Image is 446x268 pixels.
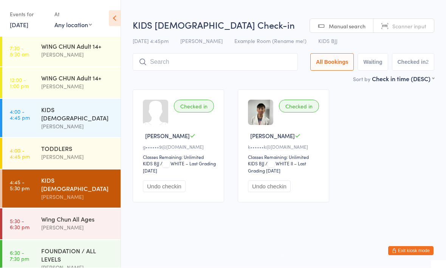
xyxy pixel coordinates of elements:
time: 12:00 - 1:00 pm [10,77,29,89]
div: g••••••9@[DOMAIN_NAME] [143,144,216,150]
div: [PERSON_NAME] [41,122,114,131]
div: Checked in [174,100,214,113]
input: Search [133,54,298,71]
span: [PERSON_NAME] [250,132,295,140]
span: Example Room (Rename me!) [234,37,307,45]
button: Waiting [358,54,388,71]
span: [PERSON_NAME] [180,37,223,45]
a: 12:00 -1:00 pmWING CHUN Adult 14+[PERSON_NAME] [2,68,121,99]
span: Manual search [329,23,365,30]
a: 7:30 -8:30 amWING CHUN Adult 14+[PERSON_NAME] [2,36,121,67]
img: image1754468947.png [248,100,273,125]
a: 5:30 -6:30 pmWing Chun All Ages[PERSON_NAME] [2,209,121,240]
div: WING CHUN Adult 14+ [41,42,114,51]
div: Classes Remaining: Unlimited [143,154,216,160]
div: [PERSON_NAME] [41,223,114,232]
a: 4:00 -4:45 pmTODDLERS[PERSON_NAME] [2,138,121,169]
div: TODDLERS [41,145,114,153]
div: 2 [426,59,429,65]
time: 4:45 - 5:30 pm [10,179,29,191]
button: Exit kiosk mode [388,246,434,256]
div: KIDS [DEMOGRAPHIC_DATA] [41,106,114,122]
time: 4:00 - 4:45 pm [10,109,30,121]
time: 4:00 - 4:45 pm [10,148,30,160]
div: Any location [54,21,92,29]
a: [DATE] [10,21,28,29]
time: 5:30 - 6:30 pm [10,218,29,230]
div: At [54,8,92,21]
div: Events for [10,8,47,21]
button: All Bookings [310,54,354,71]
label: Sort by [353,75,370,83]
button: Undo checkin [248,181,291,193]
div: k••••••k@[DOMAIN_NAME] [248,144,321,150]
span: [PERSON_NAME] [145,132,190,140]
span: Scanner input [392,23,426,30]
span: KIDS BJJ [318,37,338,45]
div: KIDS BJJ [248,160,264,167]
div: FOUNDATION / ALL LEVELS [41,247,114,263]
button: Undo checkin [143,181,186,193]
span: [DATE] 4:45pm [133,37,169,45]
time: 7:30 - 8:30 am [10,45,29,57]
div: Wing Chun All Ages [41,215,114,223]
a: 4:45 -5:30 pmKIDS [DEMOGRAPHIC_DATA][PERSON_NAME] [2,170,121,208]
div: Checked in [279,100,319,113]
div: [PERSON_NAME] [41,153,114,162]
span: / WHITE – Last Grading [DATE] [143,160,216,174]
div: KIDS BJJ [143,160,159,167]
div: WING CHUN Adult 14+ [41,74,114,82]
time: 6:30 - 7:30 pm [10,250,29,262]
div: [PERSON_NAME] [41,51,114,59]
div: [PERSON_NAME] [41,82,114,91]
div: Check in time (DESC) [372,75,434,83]
h2: KIDS [DEMOGRAPHIC_DATA] Check-in [133,19,434,31]
div: Classes Remaining: Unlimited [248,154,321,160]
button: Checked in2 [392,54,435,71]
a: 4:00 -4:45 pmKIDS [DEMOGRAPHIC_DATA][PERSON_NAME] [2,99,121,137]
div: [PERSON_NAME] [41,193,114,202]
div: KIDS [DEMOGRAPHIC_DATA] [41,176,114,193]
